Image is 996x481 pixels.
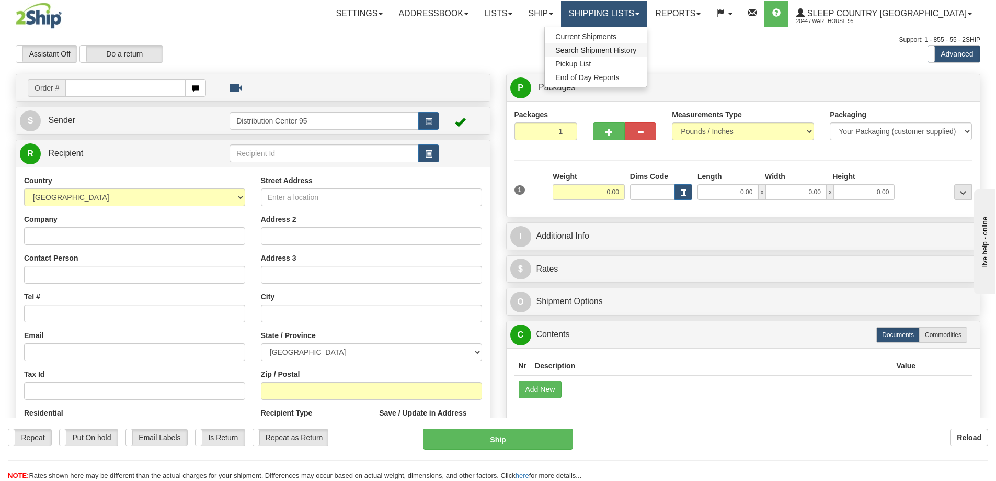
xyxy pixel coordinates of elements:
[510,324,977,345] a: CContents
[672,109,742,120] label: Measurements Type
[519,381,562,398] button: Add New
[510,291,977,312] a: OShipment Options
[476,1,520,27] a: Lists
[8,429,51,446] label: Repeat
[561,1,647,27] a: Shipping lists
[24,253,78,263] label: Contact Person
[510,226,531,247] span: I
[20,143,41,164] span: R
[8,9,97,17] div: live help - online
[253,429,328,446] label: Repeat as Return
[48,116,75,125] span: Sender
[892,356,920,376] th: Value
[261,408,313,418] label: Recipient Type
[553,171,577,182] label: Weight
[545,71,647,84] a: End of Day Reports
[80,46,163,62] label: Do a return
[555,73,619,82] span: End of Day Reports
[24,369,44,379] label: Tax Id
[8,472,29,479] span: NOTE:
[972,187,995,294] iframe: chat widget
[630,171,668,182] label: Dims Code
[261,292,274,302] label: City
[510,259,977,280] a: $Rates
[48,149,83,158] span: Recipient
[16,36,980,44] div: Support: 1 - 855 - 55 - 2SHIP
[328,1,391,27] a: Settings
[230,144,419,162] input: Recipient Id
[261,188,482,206] input: Enter a location
[196,429,245,446] label: Is Return
[261,214,296,225] label: Address 2
[28,79,65,97] span: Order #
[510,77,977,98] a: P Packages
[60,429,118,446] label: Put On hold
[24,330,43,341] label: Email
[20,110,41,131] span: S
[765,171,785,182] label: Width
[514,109,548,120] label: Packages
[16,3,62,29] img: logo2044.jpg
[950,429,988,446] button: Reload
[261,253,296,263] label: Address 3
[261,330,316,341] label: State / Province
[539,83,575,92] span: Packages
[514,185,525,195] span: 1
[516,472,529,479] a: here
[545,30,647,43] a: Current Shipments
[647,1,708,27] a: Reports
[531,356,892,376] th: Description
[510,292,531,312] span: O
[545,57,647,71] a: Pickup List
[24,214,58,225] label: Company
[805,9,967,18] span: Sleep Country [GEOGRAPHIC_DATA]
[510,325,531,345] span: C
[510,226,977,247] a: IAdditional Info
[510,259,531,279] span: $
[510,77,531,98] span: P
[827,184,834,200] span: x
[520,1,560,27] a: Ship
[758,184,765,200] span: x
[697,171,722,182] label: Length
[545,43,647,57] a: Search Shipment History
[20,110,230,131] a: S Sender
[957,433,981,442] b: Reload
[514,356,531,376] th: Nr
[919,327,967,343] label: Commodities
[20,143,207,164] a: R Recipient
[126,429,187,446] label: Email Labels
[230,112,419,130] input: Sender Id
[830,109,866,120] label: Packaging
[24,175,52,186] label: Country
[832,171,855,182] label: Height
[261,175,313,186] label: Street Address
[555,32,616,41] span: Current Shipments
[24,408,63,418] label: Residential
[379,408,482,429] label: Save / Update in Address Book
[954,184,972,200] div: ...
[261,369,300,379] label: Zip / Postal
[391,1,476,27] a: Addressbook
[928,46,980,62] label: Advanced
[876,327,920,343] label: Documents
[555,60,591,68] span: Pickup List
[24,292,40,302] label: Tel #
[788,1,980,27] a: Sleep Country [GEOGRAPHIC_DATA] 2044 / Warehouse 95
[796,16,875,27] span: 2044 / Warehouse 95
[423,429,573,450] button: Ship
[16,46,77,62] label: Assistant Off
[555,46,636,54] span: Search Shipment History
